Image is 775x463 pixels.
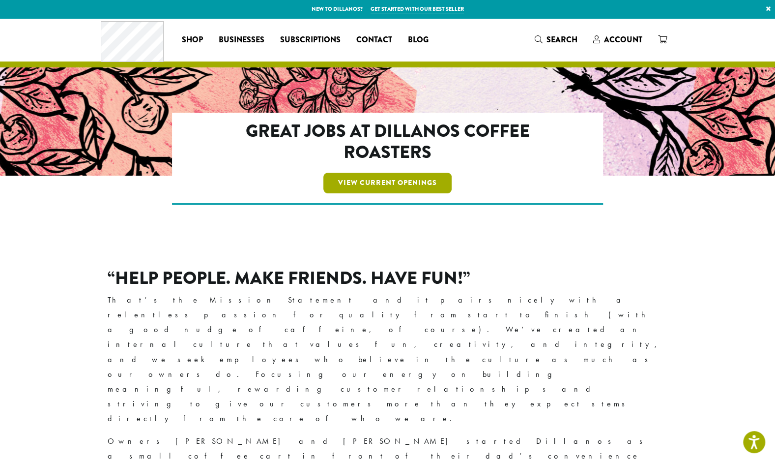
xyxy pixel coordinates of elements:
[108,268,668,289] h2: “Help People. Make Friends. Have Fun!”
[371,5,464,13] a: Get started with our best seller
[356,34,392,46] span: Contact
[108,293,668,426] p: That’s the Mission Statement and it pairs nicely with a relentless passion for quality from start...
[182,34,203,46] span: Shop
[214,121,561,163] h2: Great Jobs at Dillanos Coffee Roasters
[219,34,264,46] span: Businesses
[527,31,585,48] a: Search
[174,32,211,48] a: Shop
[546,34,577,45] span: Search
[280,34,341,46] span: Subscriptions
[323,173,452,193] a: View Current Openings
[408,34,429,46] span: Blog
[604,34,642,45] span: Account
